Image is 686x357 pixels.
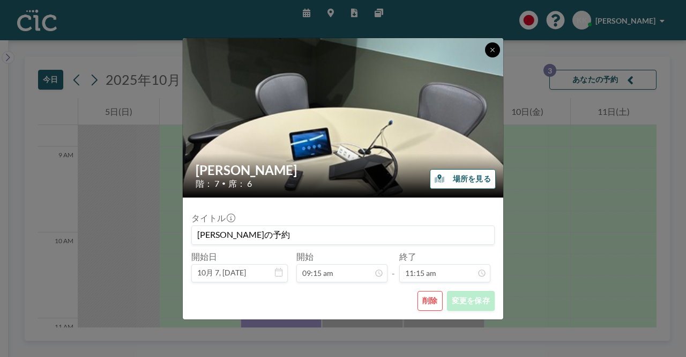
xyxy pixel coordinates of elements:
[191,251,217,262] label: 開始日
[399,251,416,262] label: 終了
[191,213,234,223] label: タイトル
[228,178,252,189] span: 席： 6
[296,251,314,262] label: 開始
[417,291,443,311] button: 削除
[392,255,395,279] span: -
[222,179,226,187] span: •
[196,162,491,178] h2: [PERSON_NAME]
[447,291,495,311] button: 変更を保存
[196,178,219,189] span: 階： 7
[430,169,496,189] button: 場所を見る
[192,226,494,244] input: (タイトルなし)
